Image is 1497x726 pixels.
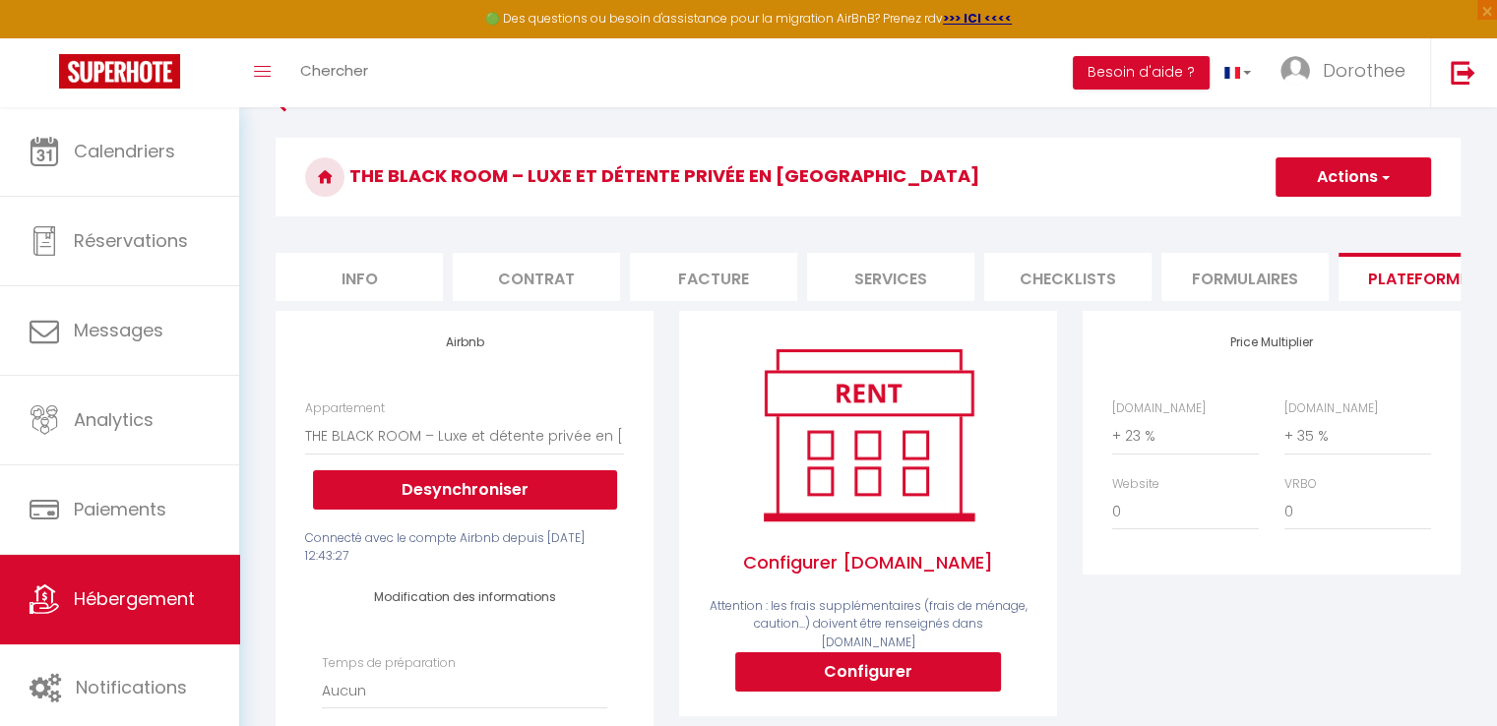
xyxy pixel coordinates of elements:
[276,138,1461,216] h3: THE BLACK ROOM – Luxe et détente privée en [GEOGRAPHIC_DATA]
[630,253,797,301] li: Facture
[59,54,180,89] img: Super Booking
[1284,475,1317,494] label: VRBO
[74,497,166,521] span: Paiements
[1280,56,1310,86] img: ...
[1284,399,1378,418] label: [DOMAIN_NAME]
[74,139,175,163] span: Calendriers
[276,253,443,301] li: Info
[305,335,624,349] h4: Airbnb
[710,597,1028,651] span: Attention : les frais supplémentaires (frais de ménage, caution...) doivent être renseignés dans ...
[1112,475,1159,494] label: Website
[1161,253,1329,301] li: Formulaires
[735,652,1001,692] button: Configurer
[709,529,1028,596] span: Configurer [DOMAIN_NAME]
[1451,60,1475,85] img: logout
[74,586,195,611] span: Hébergement
[74,318,163,342] span: Messages
[313,470,617,510] button: Desynchroniser
[1112,335,1431,349] h4: Price Multiplier
[322,654,456,673] label: Temps de préparation
[1276,157,1431,197] button: Actions
[1323,58,1405,83] span: Dorothee
[74,228,188,253] span: Réservations
[285,38,383,107] a: Chercher
[300,60,368,81] span: Chercher
[743,340,994,529] img: rent.png
[807,253,974,301] li: Services
[305,399,385,418] label: Appartement
[74,407,154,432] span: Analytics
[76,675,187,699] span: Notifications
[1266,38,1430,107] a: ... Dorothee
[1073,56,1210,90] button: Besoin d'aide ?
[453,253,620,301] li: Contrat
[335,590,594,604] h4: Modification des informations
[305,529,624,567] div: Connecté avec le compte Airbnb depuis [DATE] 12:43:27
[943,10,1012,27] a: >>> ICI <<<<
[984,253,1152,301] li: Checklists
[1112,399,1206,418] label: [DOMAIN_NAME]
